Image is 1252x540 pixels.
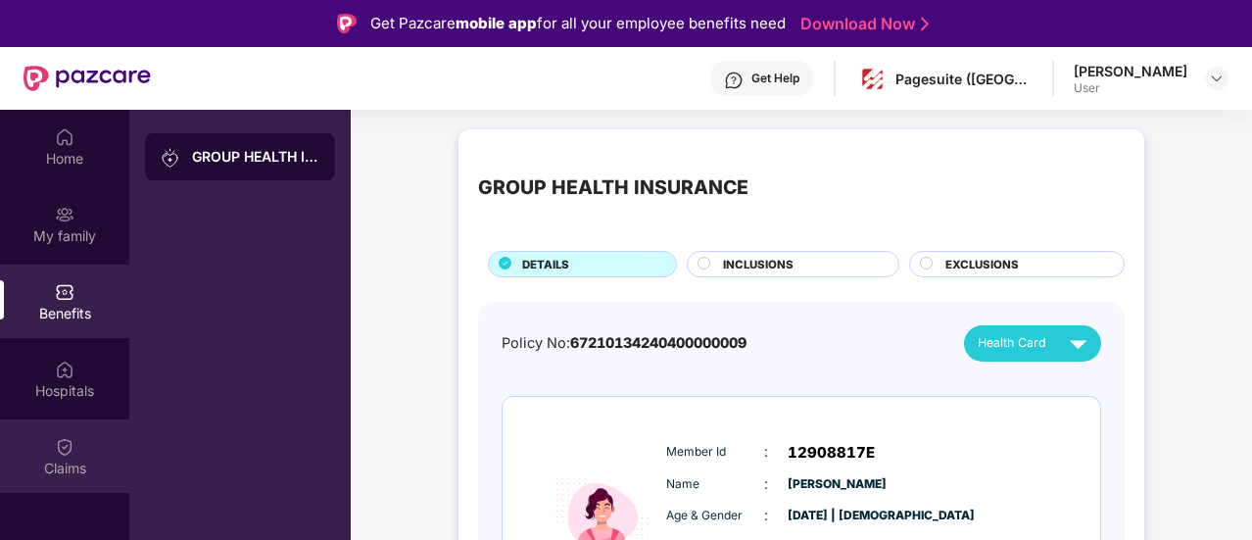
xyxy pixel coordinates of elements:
[370,12,786,35] div: Get Pazcare for all your employee benefits need
[764,441,768,463] span: :
[788,441,875,465] span: 12908817E
[456,14,537,32] strong: mobile app
[724,71,744,90] img: svg+xml;base64,PHN2ZyBpZD0iSGVscC0zMngzMiIgeG1sbnM9Imh0dHA6Ly93d3cudzMub3JnLzIwMDAvc3ZnIiB3aWR0aD...
[895,70,1033,88] div: Pagesuite ([GEOGRAPHIC_DATA]) Private Limited
[666,443,764,462] span: Member Id
[788,507,886,525] span: [DATE] | [DEMOGRAPHIC_DATA]
[666,507,764,525] span: Age & Gender
[666,475,764,494] span: Name
[24,66,151,91] img: New Pazcare Logo
[751,71,799,86] div: Get Help
[723,256,794,273] span: INCLUSIONS
[337,14,357,33] img: Logo
[1209,71,1225,86] img: svg+xml;base64,PHN2ZyBpZD0iRHJvcGRvd24tMzJ4MzIiIHhtbG5zPSJodHRwOi8vd3d3LnczLm9yZy8yMDAwL3N2ZyIgd2...
[522,256,569,273] span: DETAILS
[55,437,74,457] img: svg+xml;base64,PHN2ZyBpZD0iQ2xhaW0iIHhtbG5zPSJodHRwOi8vd3d3LnczLm9yZy8yMDAwL3N2ZyIgd2lkdGg9IjIwIi...
[1074,62,1187,80] div: [PERSON_NAME]
[1061,326,1095,361] img: svg+xml;base64,PHN2ZyB4bWxucz0iaHR0cDovL3d3dy53My5vcmcvMjAwMC9zdmciIHZpZXdCb3g9IjAgMCAyNCAyNCIgd2...
[921,14,929,34] img: Stroke
[55,205,74,224] img: svg+xml;base64,PHN2ZyB3aWR0aD0iMjAiIGhlaWdodD0iMjAiIHZpZXdCb3g9IjAgMCAyMCAyMCIgZmlsbD0ibm9uZSIgeG...
[1074,80,1187,96] div: User
[55,360,74,379] img: svg+xml;base64,PHN2ZyBpZD0iSG9zcGl0YWxzIiB4bWxucz0iaHR0cDovL3d3dy53My5vcmcvMjAwMC9zdmciIHdpZHRoPS...
[764,473,768,495] span: :
[964,325,1101,362] button: Health Card
[570,334,746,351] span: 67210134240400000009
[858,65,887,93] img: pagesuite-logo-center.png
[192,147,319,167] div: GROUP HEALTH INSURANCE
[161,148,180,168] img: svg+xml;base64,PHN2ZyB3aWR0aD0iMjAiIGhlaWdodD0iMjAiIHZpZXdCb3g9IjAgMCAyMCAyMCIgZmlsbD0ibm9uZSIgeG...
[945,256,1019,273] span: EXCLUSIONS
[788,475,886,494] span: [PERSON_NAME]
[55,282,74,302] img: svg+xml;base64,PHN2ZyBpZD0iQmVuZWZpdHMiIHhtbG5zPSJodHRwOi8vd3d3LnczLm9yZy8yMDAwL3N2ZyIgd2lkdGg9Ij...
[800,14,923,34] a: Download Now
[55,127,74,147] img: svg+xml;base64,PHN2ZyBpZD0iSG9tZSIgeG1sbnM9Imh0dHA6Ly93d3cudzMub3JnLzIwMDAvc3ZnIiB3aWR0aD0iMjAiIG...
[978,333,1046,353] span: Health Card
[478,172,748,203] div: GROUP HEALTH INSURANCE
[764,505,768,526] span: :
[502,332,746,355] div: Policy No:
